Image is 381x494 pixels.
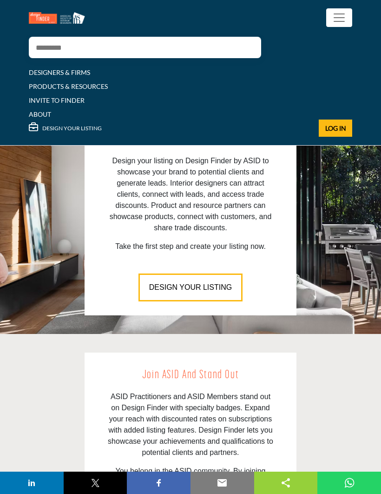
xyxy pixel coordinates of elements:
[153,477,164,488] img: facebook sharing button
[217,477,228,488] img: email sharing button
[105,155,276,234] p: Design your listing on Design Finder by ASID to showcase your brand to potential clients and gene...
[105,241,276,252] p: Take the first step and create your listing now.
[42,125,102,132] h5: DESIGN YOUR LISTING
[29,82,108,90] a: PRODUCTS & RESOURCES
[326,8,352,27] button: Toggle navigation
[29,68,90,76] a: DESIGNERS & FIRMS
[26,477,37,488] img: linkedin sharing button
[90,477,101,488] img: twitter sharing button
[319,120,352,137] button: Log In
[105,367,276,384] h2: Join ASID and Stand Out
[138,274,243,301] button: DESIGN YOUR LISTING
[29,12,90,24] img: Site Logo
[280,477,291,488] img: sharethis sharing button
[344,477,355,488] img: whatsapp sharing button
[325,124,346,132] span: Log In
[105,391,276,458] p: ASID Practitioners and ASID Members stand out on Design Finder with specialty badges. Expand your...
[29,37,243,58] input: Search
[29,96,85,104] a: INVITE TO FINDER
[29,110,51,118] a: ABOUT
[29,123,102,134] div: DESIGN YOUR LISTING
[149,283,232,291] span: DESIGN YOUR LISTING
